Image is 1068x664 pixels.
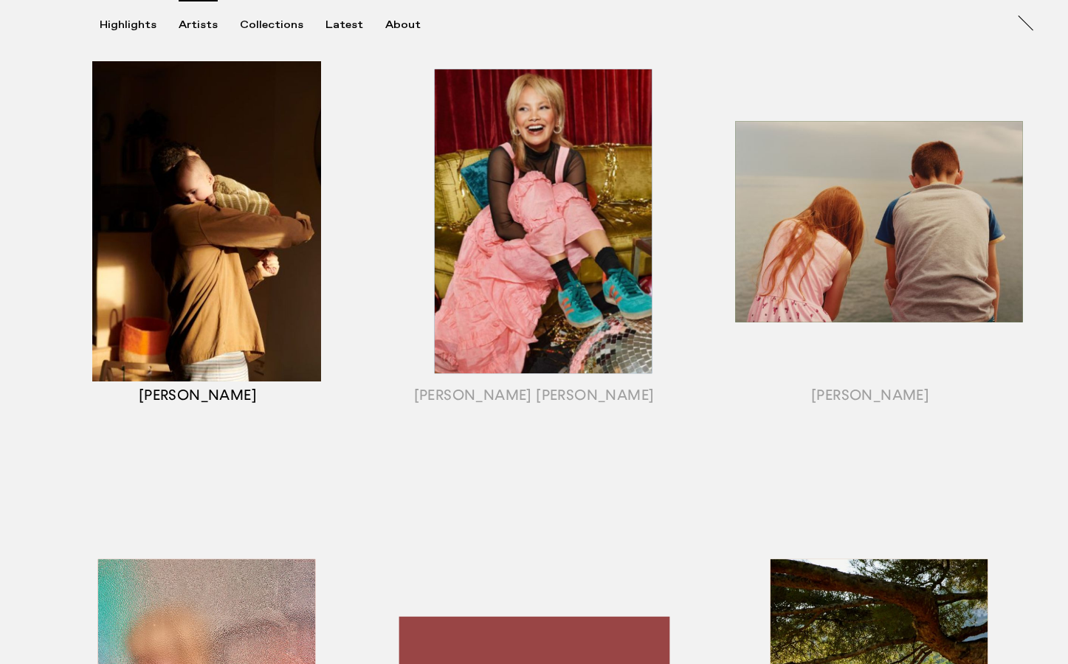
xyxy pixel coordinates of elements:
button: Artists [179,18,240,32]
div: Latest [325,18,363,32]
div: Artists [179,18,218,32]
button: Collections [240,18,325,32]
button: Latest [325,18,385,32]
button: Highlights [100,18,179,32]
button: About [385,18,443,32]
div: Highlights [100,18,156,32]
div: About [385,18,421,32]
div: Collections [240,18,303,32]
